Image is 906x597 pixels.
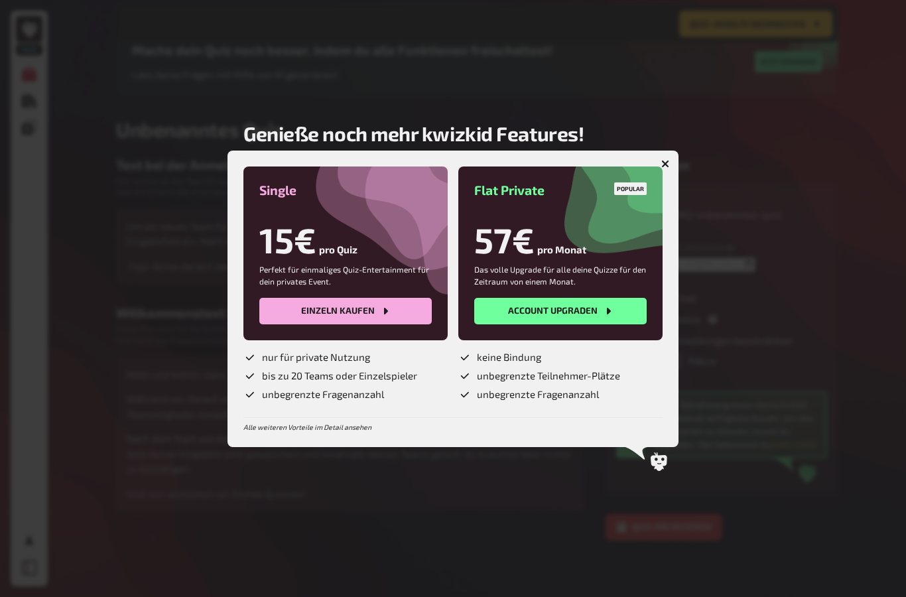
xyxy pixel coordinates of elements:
[243,121,584,145] h2: Genieße noch mehr kwizkid Features!
[259,182,432,198] h3: Single
[262,388,384,401] span: unbegrenzte Fragenanzahl
[474,298,647,324] button: Account upgraden
[474,182,647,198] h3: Flat Private
[477,351,541,364] span: keine Bindung
[319,243,357,261] span: pro Quiz
[259,263,432,287] p: Perfekt für einmaliges Quiz-Entertainment für dein privates Event.
[477,388,599,401] span: unbegrenzte Fragenanzahl
[259,219,316,261] h1: 15€
[477,369,620,383] span: unbegrenzte Teilnehmer-Plätze
[243,423,371,431] a: Alle weiteren Vorteile im Detail ansehen
[474,219,535,261] h1: 57€
[537,243,586,261] span: pro Monat
[474,263,647,287] p: Das volle Upgrade für alle deine Quizze für den Zeitraum von einem Monat.
[262,369,417,383] span: bis zu 20 Teams oder Einzelspieler
[614,182,647,195] div: Popular
[259,298,432,324] button: Einzeln kaufen
[262,351,370,364] span: nur für private Nutzung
